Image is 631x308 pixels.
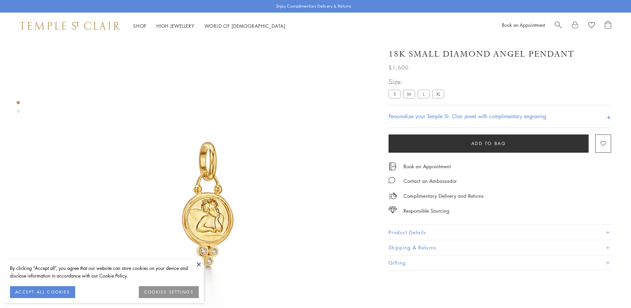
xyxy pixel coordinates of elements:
[389,177,395,183] img: MessageIcon-01_2.svg
[432,90,444,98] label: XL
[156,23,194,29] a: High JewelleryHigh Jewellery
[389,48,574,60] h1: 18K Small Diamond Angel Pendant
[555,21,562,31] a: Search
[10,264,199,280] div: By clicking “Accept all”, you agree that our website can store cookies on your device and disclos...
[17,99,20,118] div: Product gallery navigation
[418,90,430,98] label: L
[588,21,595,31] a: View Wishlist
[389,90,400,98] label: S
[403,163,451,170] a: Book an Appointment
[389,112,546,120] h4: Personalize your Temple St. Clair jewel with complimentary engraving
[403,192,484,200] p: Complimentary Delivery and Returns
[139,286,199,298] button: COOKIES SETTINGS
[502,22,545,28] a: Book an Appointment
[403,207,449,215] div: Responsible Sourcing
[389,240,611,255] button: Shipping & Returns
[389,225,611,240] button: Product Details
[389,255,611,270] button: Gifting
[403,90,415,98] label: M
[389,163,396,170] img: icon_appointment.svg
[20,22,120,30] img: Temple St. Clair
[389,207,397,213] img: icon_sourcing.svg
[606,110,611,123] h4: +
[471,140,506,147] span: Add to bag
[10,286,75,298] button: ACCEPT ALL COOKIES
[403,177,457,185] div: Contact an Ambassador
[133,23,146,29] a: ShopShop
[605,21,611,31] a: Open Shopping Bag
[276,3,351,10] p: Enjoy Complimentary Delivery & Returns
[389,76,447,87] span: Size:
[204,23,286,29] a: World of [DEMOGRAPHIC_DATA]World of [DEMOGRAPHIC_DATA]
[389,134,589,153] button: Add to bag
[133,22,286,30] nav: Main navigation
[389,192,397,200] img: icon_delivery.svg
[389,63,409,72] span: $1,600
